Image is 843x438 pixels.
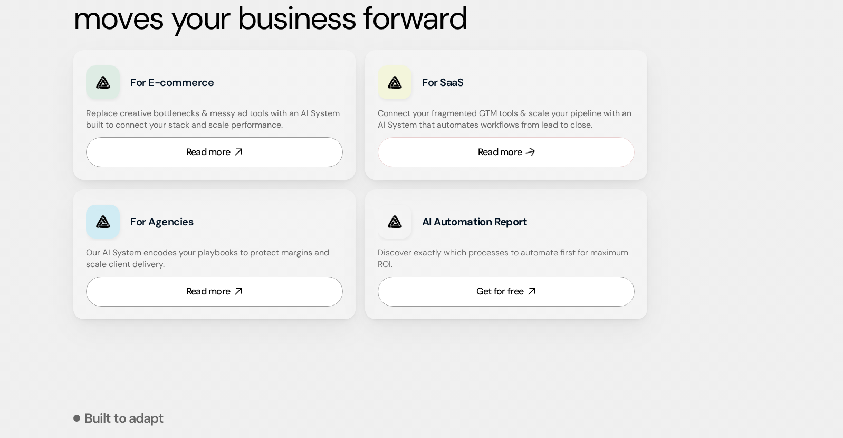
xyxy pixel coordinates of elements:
h4: Replace creative bottlenecks & messy ad tools with an AI System built to connect your stack and s... [86,108,340,131]
div: Read more [478,146,522,159]
p: Built to adapt [84,412,164,425]
strong: AI Automation Report [422,215,527,228]
a: Read more [86,277,343,307]
h4: Our AI System encodes your playbooks to protect margins and scale client delivery. [86,247,343,271]
h3: For Agencies [130,214,274,229]
a: Read more [86,137,343,167]
div: Get for free [476,285,523,298]
h3: For SaaS [422,75,566,90]
h4: Discover exactly which processes to automate first for maximum ROI. [378,247,635,271]
a: Get for free [378,277,635,307]
div: Read more [186,285,231,298]
h4: Connect your fragmented GTM tools & scale your pipeline with an AI System that automates workflow... [378,108,640,131]
div: Read more [186,146,231,159]
h3: For E-commerce [130,75,274,90]
a: Read more [378,137,635,167]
